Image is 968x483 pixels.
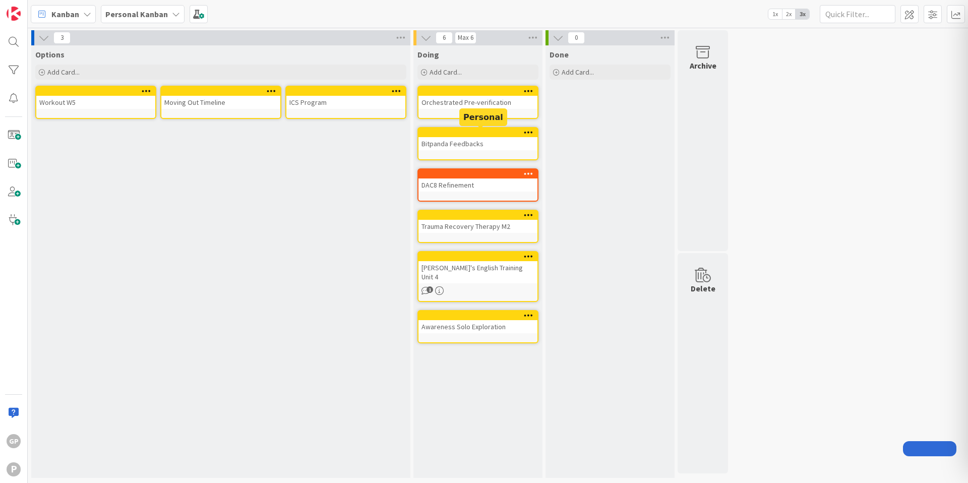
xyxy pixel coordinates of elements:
[7,7,21,21] img: Visit kanbanzone.com
[417,49,439,59] span: Doing
[427,286,433,293] span: 1
[562,68,594,77] span: Add Card...
[430,68,462,77] span: Add Card...
[418,128,537,150] div: Bitpanda Feedbacks
[47,68,80,77] span: Add Card...
[53,32,71,44] span: 3
[418,220,537,233] div: Trauma Recovery Therapy M2
[690,59,716,72] div: Archive
[418,252,537,283] div: [PERSON_NAME]'s English Training Unit 4
[418,178,537,192] div: DAC8 Refinement
[7,462,21,476] div: P
[161,96,280,109] div: Moving Out Timeline
[418,211,537,233] div: Trauma Recovery Therapy M2
[418,320,537,333] div: Awareness Solo Exploration
[36,87,155,109] div: Workout W5
[35,49,65,59] span: Options
[36,96,155,109] div: Workout W5
[550,49,569,59] span: Done
[51,8,79,20] span: Kanban
[286,96,405,109] div: ICS Program
[820,5,895,23] input: Quick Filter...
[463,112,503,122] h5: Personal
[568,32,585,44] span: 0
[418,169,537,192] div: DAC8 Refinement
[418,96,537,109] div: Orchestrated Pre-verification
[286,87,405,109] div: ICS Program
[782,9,796,19] span: 2x
[418,87,537,109] div: Orchestrated Pre-verification
[436,32,453,44] span: 6
[691,282,715,294] div: Delete
[418,311,537,333] div: Awareness Solo Exploration
[161,87,280,109] div: Moving Out Timeline
[768,9,782,19] span: 1x
[418,261,537,283] div: [PERSON_NAME]'s English Training Unit 4
[7,434,21,448] div: GP
[105,9,168,19] b: Personal Kanban
[458,35,473,40] div: Max 6
[796,9,809,19] span: 3x
[418,137,537,150] div: Bitpanda Feedbacks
